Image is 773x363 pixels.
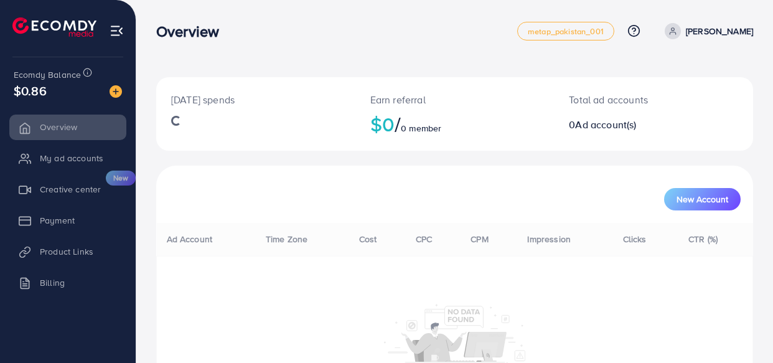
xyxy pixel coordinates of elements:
span: Ad account(s) [575,118,636,131]
a: [PERSON_NAME] [660,23,753,39]
span: New Account [677,195,728,204]
a: metap_pakistan_001 [517,22,614,40]
img: logo [12,17,96,37]
p: Total ad accounts [569,92,688,107]
h2: $0 [370,112,540,136]
h2: 0 [569,119,688,131]
p: Earn referral [370,92,540,107]
button: New Account [664,188,741,210]
span: 0 member [401,122,441,134]
img: menu [110,24,124,38]
p: [DATE] spends [171,92,340,107]
span: metap_pakistan_001 [528,27,604,35]
span: $0.86 [14,82,47,100]
span: / [395,110,401,138]
img: image [110,85,122,98]
span: Ecomdy Balance [14,68,81,81]
h3: Overview [156,22,229,40]
p: [PERSON_NAME] [686,24,753,39]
